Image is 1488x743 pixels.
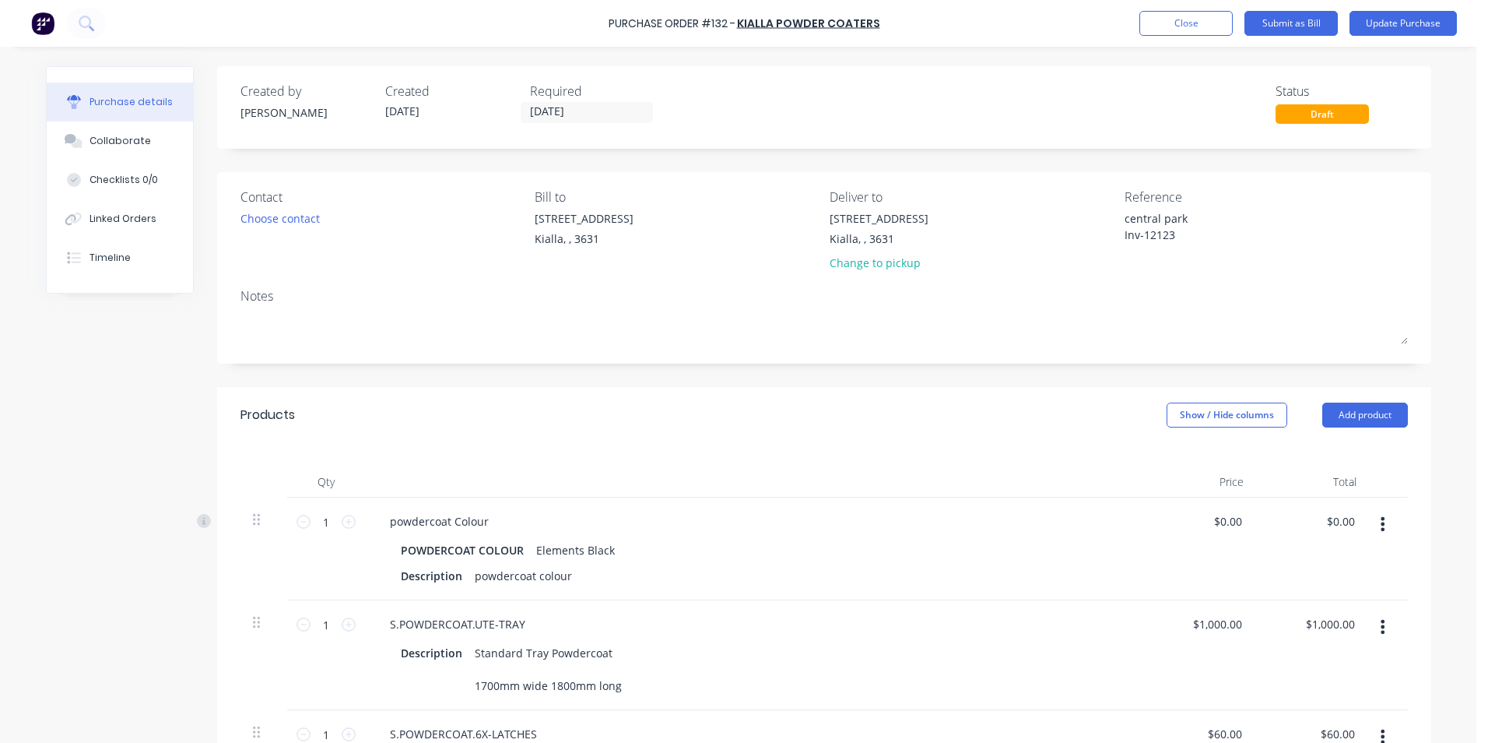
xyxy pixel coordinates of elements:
[469,642,628,697] div: Standard Tray Powdercoat 1700mm wide 1800mm long
[47,238,193,277] button: Timeline
[830,188,1113,206] div: Deliver to
[395,642,469,664] div: Description
[1125,188,1408,206] div: Reference
[31,12,54,35] img: Factory
[47,160,193,199] button: Checklists 0/0
[377,510,501,533] div: powdercoat Colour
[469,565,578,587] div: powdercoat colour
[535,210,633,227] div: [STREET_ADDRESS]
[89,173,158,187] div: Checklists 0/0
[536,539,615,562] div: Elements Black
[1139,11,1233,36] button: Close
[240,188,524,206] div: Contact
[47,83,193,121] button: Purchase details
[89,251,131,265] div: Timeline
[737,16,880,31] a: Kialla Powder Coaters
[47,121,193,160] button: Collaborate
[535,231,633,247] div: Kialla, , 3631
[1435,690,1472,727] iframe: Intercom live chat
[395,565,469,587] div: Description
[240,82,373,100] div: Created by
[830,210,928,227] div: [STREET_ADDRESS]
[89,134,151,148] div: Collaborate
[240,406,295,424] div: Products
[240,287,1408,305] div: Notes
[535,188,818,206] div: Bill to
[530,82,662,100] div: Required
[1167,403,1287,428] button: Show / Hide columns
[1349,11,1457,36] button: Update Purchase
[830,231,928,247] div: Kialla, , 3631
[89,212,156,226] div: Linked Orders
[1125,210,1319,245] textarea: central park Inv-12123
[1322,403,1408,428] button: Add product
[401,539,530,562] div: POWDERCOAT COLOUR
[240,104,373,121] div: [PERSON_NAME]
[287,467,365,498] div: Qty
[385,82,518,100] div: Created
[830,255,928,271] div: Change to pickup
[377,613,538,636] div: S.POWDERCOAT.UTE-TRAY
[89,95,173,109] div: Purchase details
[609,16,735,32] div: Purchase Order #132 -
[240,210,320,227] div: Choose contact
[1244,11,1338,36] button: Submit as Bill
[1256,467,1369,498] div: Total
[47,199,193,238] button: Linked Orders
[1143,467,1256,498] div: Price
[1276,82,1408,100] div: Status
[1276,104,1369,124] div: Draft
